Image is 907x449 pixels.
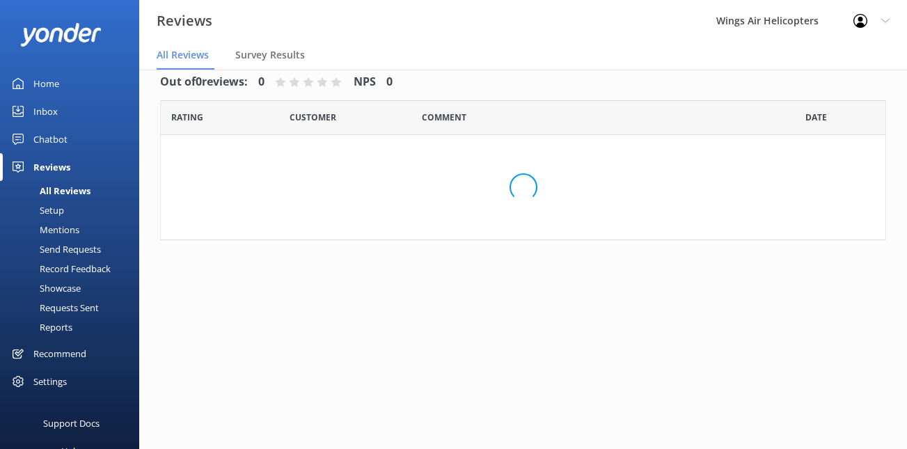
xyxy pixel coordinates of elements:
div: Recommend [33,340,86,368]
h3: Reviews [157,10,212,32]
div: Reviews [33,153,70,181]
h4: 0 [258,73,265,91]
a: Reports [8,317,139,337]
a: Record Feedback [8,259,139,278]
a: Requests Sent [8,298,139,317]
a: Mentions [8,220,139,239]
div: Showcase [8,278,81,298]
a: Send Requests [8,239,139,259]
div: Send Requests [8,239,101,259]
span: All Reviews [157,48,209,62]
span: Date [805,111,827,124]
a: Showcase [8,278,139,298]
h4: 0 [386,73,393,91]
div: All Reviews [8,181,90,200]
a: All Reviews [8,181,139,200]
span: Survey Results [235,48,305,62]
div: Requests Sent [8,298,99,317]
a: Setup [8,200,139,220]
div: Record Feedback [8,259,111,278]
h4: NPS [354,73,376,91]
div: Inbox [33,97,58,125]
div: Setup [8,200,64,220]
div: Home [33,70,59,97]
span: Question [422,111,466,124]
div: Chatbot [33,125,68,153]
img: yonder-white-logo.png [21,23,101,46]
h4: Out of 0 reviews: [160,73,248,91]
div: Reports [8,317,72,337]
div: Support Docs [43,409,100,437]
div: Mentions [8,220,79,239]
span: Date [171,111,203,124]
div: Settings [33,368,67,395]
span: Date [290,111,336,124]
